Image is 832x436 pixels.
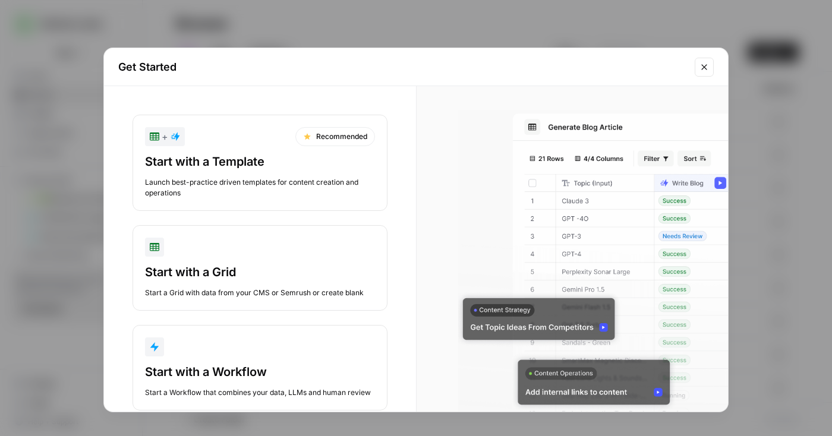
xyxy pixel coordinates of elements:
[145,287,375,298] div: Start a Grid with data from your CMS or Semrush or create blank
[150,129,180,144] div: +
[695,58,714,77] button: Close modal
[133,325,387,410] button: Start with a WorkflowStart a Workflow that combines your data, LLMs and human review
[145,177,375,198] div: Launch best-practice driven templates for content creation and operations
[145,153,375,170] div: Start with a Template
[145,387,375,398] div: Start a Workflow that combines your data, LLMs and human review
[133,225,387,311] button: Start with a GridStart a Grid with data from your CMS or Semrush or create blank
[145,364,375,380] div: Start with a Workflow
[145,264,375,280] div: Start with a Grid
[133,115,387,211] button: +RecommendedStart with a TemplateLaunch best-practice driven templates for content creation and o...
[295,127,375,146] div: Recommended
[118,59,688,75] h2: Get Started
